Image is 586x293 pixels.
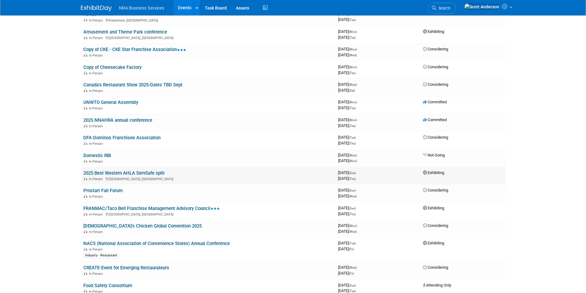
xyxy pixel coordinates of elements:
[83,223,202,229] a: [DEMOGRAPHIC_DATA]'s Chicken Global Convention 2025
[338,123,356,128] span: [DATE]
[89,177,105,181] span: In-Person
[89,71,105,75] span: In-Person
[83,47,186,52] a: Copy of CKE - CKE Star Franchise Association
[83,283,132,288] a: Food Safety Consortium
[338,206,357,210] span: [DATE]
[338,47,359,51] span: [DATE]
[83,153,111,158] a: Domestic RBI
[349,195,357,198] span: (Wed)
[89,18,105,22] span: In-Person
[423,135,448,140] span: Considering
[423,117,447,122] span: Committed
[84,89,87,92] img: In-Person Event
[349,284,356,287] span: (Sun)
[357,206,357,210] span: -
[349,118,357,122] span: (Mon)
[357,135,357,140] span: -
[83,12,97,17] a: FSTEC
[338,12,357,16] span: [DATE]
[89,230,105,234] span: In-Person
[83,18,333,22] div: Kissimmee, [GEOGRAPHIC_DATA]
[84,71,87,74] img: In-Person Event
[89,106,105,110] span: In-Person
[338,53,357,57] span: [DATE]
[349,266,357,269] span: (Wed)
[349,71,356,75] span: (Thu)
[338,82,359,87] span: [DATE]
[358,82,359,87] span: -
[84,36,87,39] img: In-Person Event
[83,135,161,141] a: DFA-Dominos Franchisee Association
[338,70,356,75] span: [DATE]
[428,3,456,14] a: Search
[358,100,359,104] span: -
[338,65,359,69] span: [DATE]
[358,117,359,122] span: -
[349,289,356,293] span: (Tue)
[423,82,448,87] span: Considering
[89,247,105,251] span: In-Person
[357,12,357,16] span: -
[349,207,356,210] span: (Sun)
[349,224,357,228] span: (Mon)
[349,171,356,175] span: (Sun)
[338,29,359,34] span: [DATE]
[349,212,356,216] span: (Thu)
[349,89,355,92] span: (Sat)
[349,159,357,163] span: (Mon)
[349,189,356,192] span: (Sun)
[349,65,357,69] span: (Mon)
[436,6,450,10] span: Search
[89,53,105,57] span: In-Person
[423,65,448,69] span: Considering
[338,153,359,157] span: [DATE]
[358,223,359,228] span: -
[81,5,112,11] img: ExhibitDay
[83,29,167,35] a: Amusement and Theme Park conference
[349,242,356,245] span: (Tue)
[338,194,357,198] span: [DATE]
[84,106,87,109] img: In-Person Event
[84,195,87,198] img: In-Person Event
[84,177,87,180] img: In-Person Event
[83,117,152,123] a: 2025 NNAHRA annual conference
[83,35,333,40] div: [GEOGRAPHIC_DATA], [GEOGRAPHIC_DATA]
[423,29,444,34] span: Exhibiting
[338,100,359,104] span: [DATE]
[84,272,87,275] img: In-Person Event
[357,241,357,245] span: -
[83,206,220,211] a: FRANMAC/Taco Bell Franchise Management Advisory Council
[89,124,105,128] span: In-Person
[349,230,357,233] span: (Wed)
[338,283,357,287] span: [DATE]
[358,153,359,157] span: -
[338,17,356,22] span: [DATE]
[357,283,357,287] span: -
[423,170,444,175] span: Exhibiting
[358,265,359,270] span: -
[338,229,357,234] span: [DATE]
[89,89,105,93] span: In-Person
[423,241,444,245] span: Exhibiting
[83,241,230,246] a: NACS (National Association of Convenience Stores) Annual Conference
[89,212,105,216] span: In-Person
[423,100,447,104] span: Committed
[338,247,354,251] span: [DATE]
[89,160,105,164] span: In-Person
[119,6,164,10] span: NRA Business Services
[338,212,356,216] span: [DATE]
[349,136,356,139] span: (Tue)
[349,48,357,51] span: (Mon)
[84,212,87,216] img: In-Person Event
[349,142,356,145] span: (Thu)
[84,160,87,163] img: In-Person Event
[84,18,87,22] img: In-Person Event
[349,247,354,251] span: (Fri)
[423,188,448,192] span: Considering
[84,124,87,127] img: In-Person Event
[349,101,357,104] span: (Mon)
[84,230,87,233] img: In-Person Event
[338,158,357,163] span: [DATE]
[84,290,87,293] img: In-Person Event
[349,83,357,86] span: (Wed)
